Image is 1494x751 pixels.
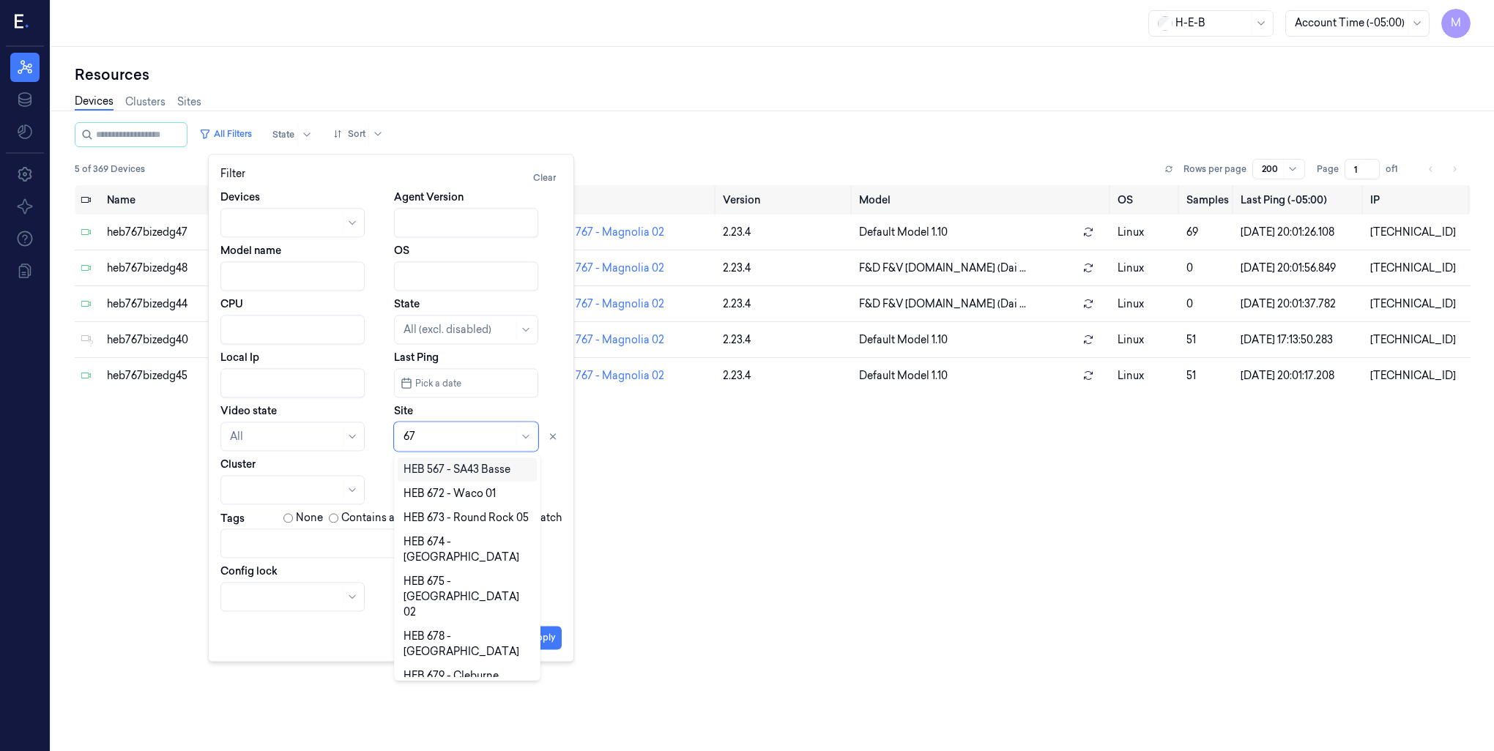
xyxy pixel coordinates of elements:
[1186,225,1229,240] div: 69
[1186,296,1229,312] div: 0
[107,225,268,240] div: heb767bizedg47
[1241,332,1359,348] div: [DATE] 17:13:50.283
[404,629,531,660] div: HEB 678 - [GEOGRAPHIC_DATA]
[394,350,439,365] label: Last Ping
[859,261,1026,276] span: F&D F&V [DOMAIN_NAME] (Dai ...
[527,166,562,190] button: Clear
[1364,185,1471,214] th: IP
[404,668,499,684] div: HEB 679 - Cleburne
[1118,225,1175,240] p: linux
[1183,162,1246,176] p: Rows per page
[1241,368,1359,384] div: [DATE] 20:01:17.208
[1441,9,1471,38] button: M
[552,297,664,310] a: HEB 767 - Magnolia 02
[1118,368,1175,384] p: linux
[394,403,413,418] label: Site
[1118,332,1175,348] p: linux
[1241,225,1359,240] div: [DATE] 20:01:26.108
[723,296,847,312] div: 2.23.4
[220,296,243,311] label: CPU
[1241,296,1359,312] div: [DATE] 20:01:37.782
[1186,261,1229,276] div: 0
[552,369,664,382] a: HEB 767 - Magnolia 02
[1118,261,1175,276] p: linux
[552,333,664,346] a: HEB 767 - Magnolia 02
[859,225,948,240] span: Default Model 1.10
[404,510,529,526] div: HEB 673 - Round Rock 05
[1317,162,1339,176] span: Page
[546,185,717,214] th: Site
[394,243,409,258] label: OS
[1235,185,1364,214] th: Last Ping (-05:00)
[1370,261,1465,276] div: [TECHNICAL_ID]
[859,332,948,348] span: Default Model 1.10
[220,403,277,418] label: Video state
[394,368,538,397] button: Pick a date
[75,162,145,176] span: 5 of 369 Devices
[107,332,268,348] div: heb767bizedg40
[125,94,166,110] a: Clusters
[1241,261,1359,276] div: [DATE] 20:01:56.849
[723,225,847,240] div: 2.23.4
[220,166,562,190] div: Filter
[341,510,406,526] label: Contains any
[107,368,268,384] div: heb767bizedg45
[193,122,258,146] button: All Filters
[552,225,664,239] a: HEB 767 - Magnolia 02
[853,185,1112,214] th: Model
[220,243,281,258] label: Model name
[220,513,245,523] label: Tags
[723,261,847,276] div: 2.23.4
[723,368,847,384] div: 2.23.4
[101,185,274,214] th: Name
[394,296,420,311] label: State
[524,626,562,649] button: Apply
[552,261,664,274] a: HEB 767 - Magnolia 02
[1370,225,1465,240] div: [TECHNICAL_ID]
[107,261,268,276] div: heb767bizedg48
[404,574,531,620] div: HEB 675 - [GEOGRAPHIC_DATA] 02
[717,185,853,214] th: Version
[404,462,510,477] div: HEB 567 - SA43 Basse
[723,332,847,348] div: 2.23.4
[220,190,260,204] label: Devices
[177,94,201,110] a: Sites
[1118,296,1175,312] p: linux
[859,368,948,384] span: Default Model 1.10
[404,534,531,565] div: HEB 674 - [GEOGRAPHIC_DATA]
[1186,332,1229,348] div: 51
[1370,368,1465,384] div: [TECHNICAL_ID]
[75,64,1471,85] div: Resources
[107,296,268,312] div: heb767bizedg44
[1186,368,1229,384] div: 51
[296,510,323,526] label: None
[75,94,114,111] a: Devices
[404,486,496,501] div: HEB 672 - Waco 01
[1181,185,1235,214] th: Samples
[1370,332,1465,348] div: [TECHNICAL_ID]
[220,457,256,471] label: Cluster
[220,564,278,578] label: Config lock
[1421,159,1465,179] nav: pagination
[220,350,259,365] label: Local Ip
[394,190,464,204] label: Agent Version
[1112,185,1181,214] th: OS
[412,376,461,390] span: Pick a date
[1386,162,1409,176] span: of 1
[859,296,1026,312] span: F&D F&V [DOMAIN_NAME] (Dai ...
[1370,296,1465,312] div: [TECHNICAL_ID]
